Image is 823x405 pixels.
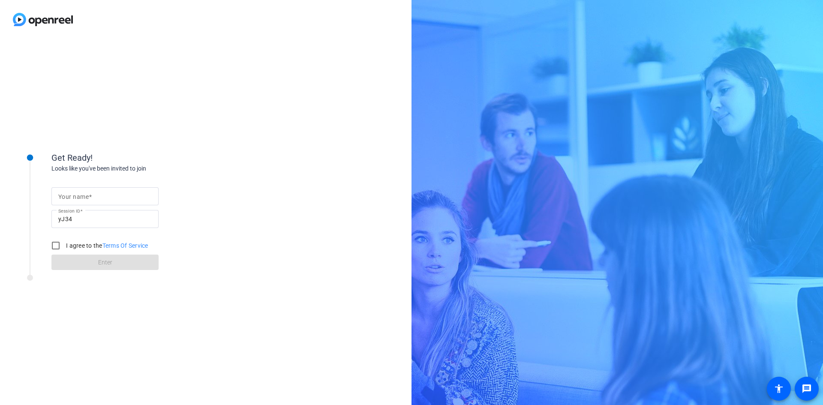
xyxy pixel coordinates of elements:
[58,193,89,200] mat-label: Your name
[51,151,223,164] div: Get Ready!
[64,241,148,250] label: I agree to the
[51,164,223,173] div: Looks like you've been invited to join
[774,384,784,394] mat-icon: accessibility
[58,208,80,213] mat-label: Session ID
[102,242,148,249] a: Terms Of Service
[802,384,812,394] mat-icon: message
